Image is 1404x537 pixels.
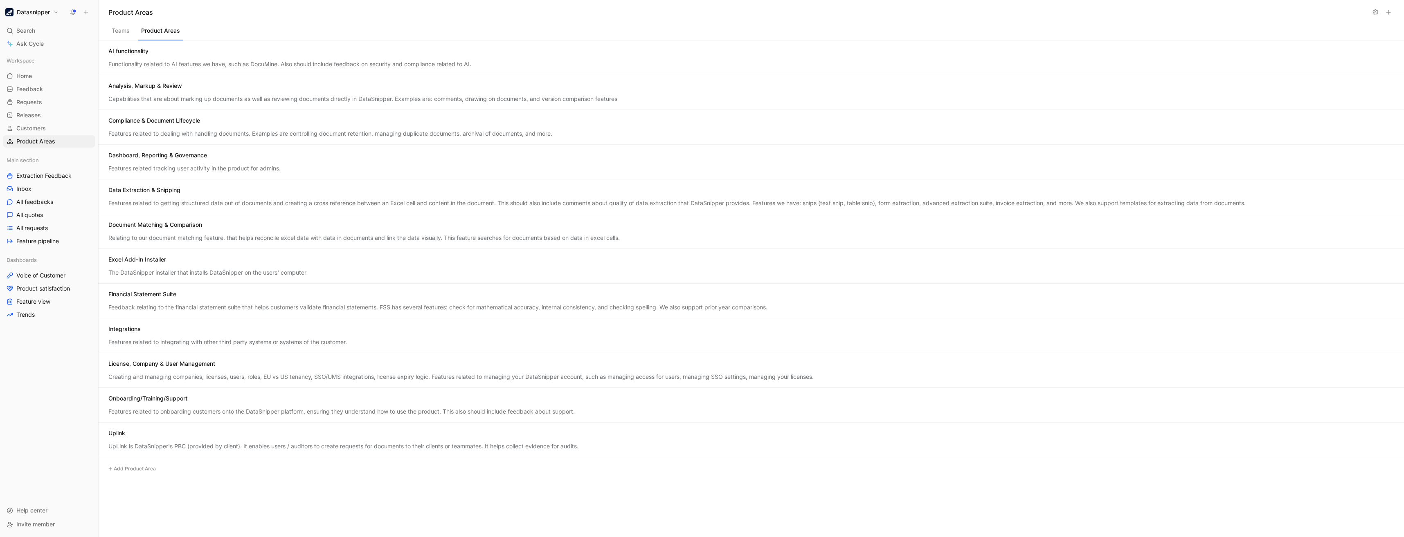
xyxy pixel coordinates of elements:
[16,172,72,180] span: Extraction Feedback
[16,521,55,528] span: Invite member
[3,254,95,266] div: Dashboards
[108,442,1394,450] div: UpLink is DataSnipper's PBC (provided by client). It enables users / auditors to create requests ...
[3,196,95,208] a: All feedbacks
[3,25,95,37] div: Search
[16,507,47,514] span: Help center
[108,82,182,90] div: Analysis, Markup & Review
[16,137,55,145] span: Product Areas
[108,325,141,333] div: Integrations
[3,282,95,295] a: Product satisfaction
[5,8,13,16] img: Datasnipper
[108,25,133,40] button: Teams
[3,54,95,67] div: Workspace
[16,185,32,193] span: Inbox
[16,284,70,293] span: Product satisfaction
[108,255,166,264] div: Excel Add-In Installer
[3,295,95,308] a: Feature view
[3,7,61,18] button: DatasnipperDatasnipper
[3,504,95,517] div: Help center
[16,26,35,36] span: Search
[3,122,95,134] a: Customers
[108,407,1394,416] div: Features related to onboarding customers onto the DataSnipper platform, ensuring they understand ...
[16,72,32,80] span: Home
[3,235,95,247] a: Feature pipeline
[3,38,95,50] a: Ask Cycle
[108,151,207,159] div: Dashboard, Reporting & Governance
[105,464,159,474] button: Add Product Area
[17,9,50,16] h1: Datasnipper
[3,170,95,182] a: Extraction Feedback
[108,221,202,229] div: Document Matching & Comparison
[3,154,95,247] div: Main sectionExtraction FeedbackInboxAll feedbacksAll quotesAll requestsFeature pipeline
[3,309,95,321] a: Trends
[108,303,1394,311] div: Feedback relating to the financial statement suite that helps customers validate financial statem...
[3,109,95,121] a: Releases
[108,268,1394,277] div: The DataSnipper installer that installs DataSnipper on the users' computer
[7,156,39,164] span: Main section
[16,124,46,132] span: Customers
[108,60,1394,68] div: Functionality related to AI features we have, such as DocuMine. Also should include feedback on s...
[3,222,95,234] a: All requests
[108,360,215,368] div: License, Company & User Management
[3,83,95,95] a: Feedback
[108,186,180,194] div: Data Extraction & Snipping
[16,224,48,232] span: All requests
[3,254,95,321] div: DashboardsVoice of CustomerProduct satisfactionFeature viewTrends
[108,199,1394,207] div: Features related to getting structured data out of documents and creating a cross reference betwe...
[3,154,95,166] div: Main section
[108,338,1394,346] div: Features related to integrating with other third party systems or systems of the customer.
[3,518,95,530] div: Invite member
[108,116,200,125] div: Compliance & Document Lifecycle
[16,298,50,306] span: Feature view
[3,96,95,108] a: Requests
[108,373,1394,381] div: Creating and managing companies, licenses, users, roles, EU vs US tenancy, SSO/UMS integrations, ...
[108,164,1394,172] div: Features related tracking user activity in the product for admins.
[108,130,1394,138] div: Features related to dealing with handling documents. Examples are controlling document retention,...
[3,209,95,221] a: All quotes
[7,256,37,264] span: Dashboards
[3,183,95,195] a: Inbox
[16,98,42,106] span: Requests
[7,56,35,65] span: Workspace
[16,211,43,219] span: All quotes
[16,237,59,245] span: Feature pipeline
[16,198,53,206] span: All feedbacks
[16,271,65,280] span: Voice of Customer
[16,311,35,319] span: Trends
[16,111,41,119] span: Releases
[108,95,1394,103] div: Capabilities that are about marking up documents as well as reviewing documents directly in DataS...
[108,234,1394,242] div: Relating to our document matching feature, that helps reconcile excel data with data in documents...
[3,135,95,148] a: Product Areas
[108,47,148,55] div: AI functionality
[3,70,95,82] a: Home
[3,269,95,282] a: Voice of Customer
[108,394,187,403] div: Onboarding/Training/Support
[108,7,1368,17] h1: Product Areas
[108,429,125,437] div: Uplink
[16,85,43,93] span: Feedback
[138,25,183,40] button: Product Areas
[16,39,44,49] span: Ask Cycle
[108,290,176,298] div: Financial Statement Suite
